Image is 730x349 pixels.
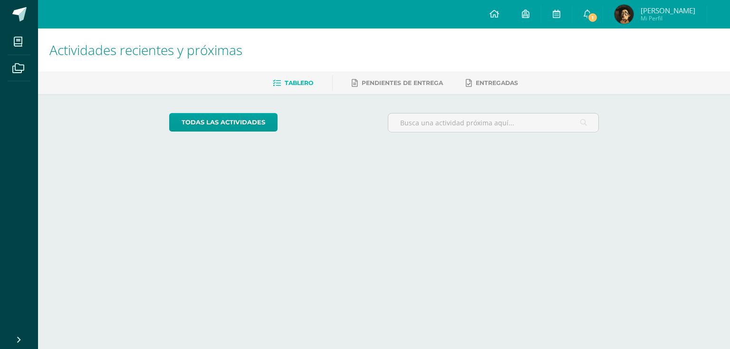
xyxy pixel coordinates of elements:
[49,41,242,59] span: Actividades recientes y próximas
[615,5,634,24] img: bbaadbe0cdc19caa6fc97f19e8e21bb6.png
[587,12,598,23] span: 1
[388,113,599,132] input: Busca una actividad próxima aquí...
[273,75,313,91] a: Tablero
[352,75,443,91] a: Pendientes de entrega
[641,6,695,15] span: [PERSON_NAME]
[285,79,313,86] span: Tablero
[476,79,518,86] span: Entregadas
[641,14,695,22] span: Mi Perfil
[362,79,443,86] span: Pendientes de entrega
[466,75,518,91] a: Entregadas
[169,113,278,132] a: todas las Actividades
